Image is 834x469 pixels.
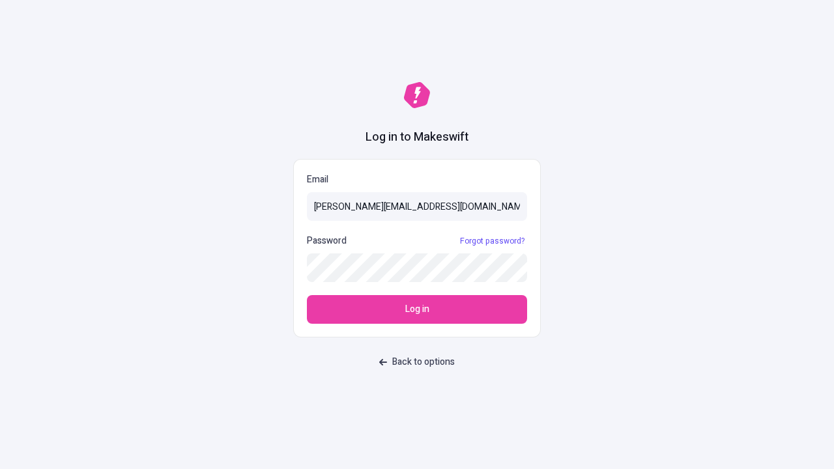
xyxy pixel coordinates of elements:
[307,234,347,248] p: Password
[457,236,527,246] a: Forgot password?
[307,295,527,324] button: Log in
[307,173,527,187] p: Email
[366,129,468,146] h1: Log in to Makeswift
[392,355,455,369] span: Back to options
[405,302,429,317] span: Log in
[371,350,463,374] button: Back to options
[307,192,527,221] input: Email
